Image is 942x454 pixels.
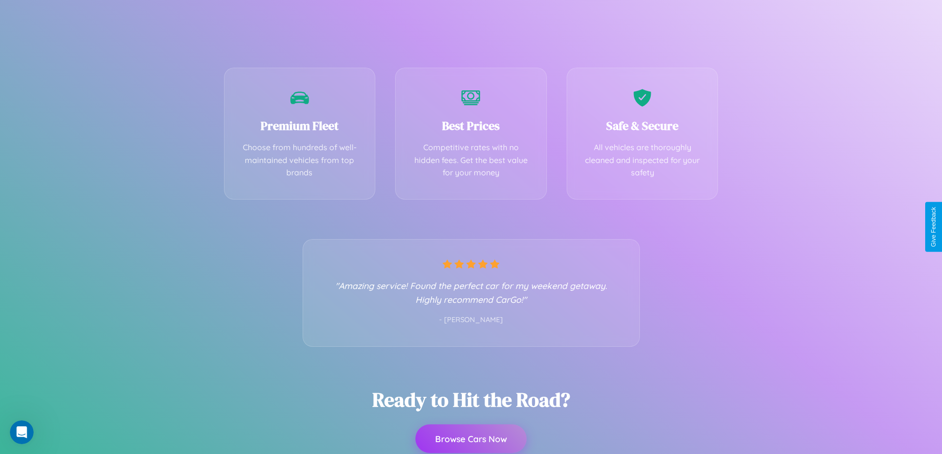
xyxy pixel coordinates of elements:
[930,207,937,247] div: Give Feedback
[323,314,620,327] p: - [PERSON_NAME]
[239,141,360,179] p: Choose from hundreds of well-maintained vehicles from top brands
[10,420,34,444] iframe: Intercom live chat
[239,118,360,134] h3: Premium Fleet
[410,118,532,134] h3: Best Prices
[582,118,703,134] h3: Safe & Secure
[415,424,527,453] button: Browse Cars Now
[372,386,570,413] h2: Ready to Hit the Road?
[323,279,620,306] p: "Amazing service! Found the perfect car for my weekend getaway. Highly recommend CarGo!"
[410,141,532,179] p: Competitive rates with no hidden fees. Get the best value for your money
[582,141,703,179] p: All vehicles are thoroughly cleaned and inspected for your safety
